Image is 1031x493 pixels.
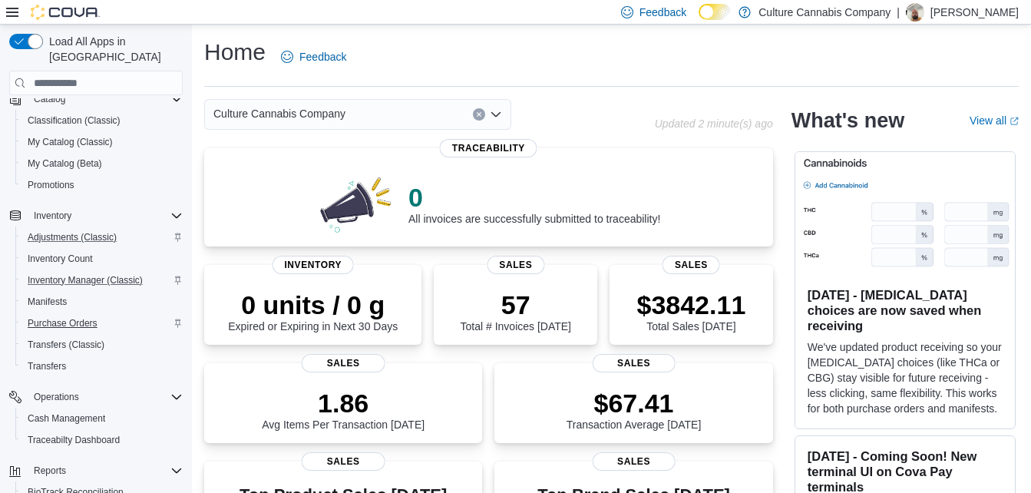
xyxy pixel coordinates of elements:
span: Catalog [34,93,65,105]
span: Sales [592,452,676,471]
button: Purchase Orders [15,313,189,334]
a: Adjustments (Classic) [21,228,123,246]
span: Inventory [272,256,354,274]
span: Purchase Orders [28,317,97,329]
button: Traceabilty Dashboard [15,429,189,451]
button: Catalog [3,88,189,110]
span: My Catalog (Beta) [21,154,183,173]
span: Traceability [440,139,537,157]
div: Total # Invoices [DATE] [461,290,571,333]
a: Transfers (Classic) [21,336,111,354]
a: Inventory Count [21,250,99,268]
span: Operations [28,388,183,406]
button: Clear input [473,108,485,121]
p: $3842.11 [636,290,745,320]
button: Catalog [28,90,71,108]
p: Updated 2 minute(s) ago [655,117,773,130]
a: Promotions [21,176,81,194]
p: | [897,3,900,22]
span: Inventory Count [21,250,183,268]
span: Traceabilty Dashboard [21,431,183,449]
a: My Catalog (Classic) [21,133,119,151]
button: Classification (Classic) [15,110,189,131]
a: Purchase Orders [21,314,104,333]
p: We've updated product receiving so your [MEDICAL_DATA] choices (like THCa or CBG) stay visible fo... [808,339,1003,416]
span: Transfers (Classic) [28,339,104,351]
h3: [DATE] - [MEDICAL_DATA] choices are now saved when receiving [808,287,1003,333]
button: Reports [3,460,189,481]
button: Inventory Count [15,248,189,270]
span: Adjustments (Classic) [28,231,117,243]
a: Inventory Manager (Classic) [21,271,149,290]
span: Feedback [299,49,346,65]
button: Inventory Manager (Classic) [15,270,189,291]
span: Transfers [28,360,66,372]
div: Transaction Average [DATE] [567,388,702,431]
span: Inventory Count [28,253,93,265]
button: Promotions [15,174,189,196]
button: My Catalog (Classic) [15,131,189,153]
button: Operations [3,386,189,408]
span: Manifests [28,296,67,308]
span: Cash Management [28,412,105,425]
span: Reports [34,465,66,477]
span: Adjustments (Classic) [21,228,183,246]
a: Classification (Classic) [21,111,127,130]
button: Reports [28,462,72,480]
span: Transfers (Classic) [21,336,183,354]
button: Cash Management [15,408,189,429]
span: My Catalog (Classic) [21,133,183,151]
span: Promotions [28,179,74,191]
span: Transfers [21,357,183,376]
button: Inventory [3,205,189,227]
a: Cash Management [21,409,111,428]
span: Promotions [21,176,183,194]
span: Feedback [639,5,686,20]
a: Traceabilty Dashboard [21,431,126,449]
span: Catalog [28,90,183,108]
span: My Catalog (Classic) [28,136,113,148]
button: Inventory [28,207,78,225]
input: Dark Mode [699,4,731,20]
button: Open list of options [490,108,502,121]
span: Inventory [28,207,183,225]
a: Transfers [21,357,72,376]
p: 0 units / 0 g [228,290,398,320]
div: Expired or Expiring in Next 30 Days [228,290,398,333]
span: Classification (Classic) [28,114,121,127]
span: Manifests [21,293,183,311]
p: [PERSON_NAME] [930,3,1019,22]
a: Feedback [275,41,352,72]
h2: What's new [791,108,904,133]
span: Sales [663,256,720,274]
div: Avg Items Per Transaction [DATE] [262,388,425,431]
span: Sales [487,256,544,274]
span: Cash Management [21,409,183,428]
img: Cova [31,5,100,20]
span: Traceabilty Dashboard [28,434,120,446]
p: 0 [408,182,660,213]
button: Adjustments (Classic) [15,227,189,248]
div: Total Sales [DATE] [636,290,745,333]
span: Inventory Manager (Classic) [28,274,143,286]
span: My Catalog (Beta) [28,157,102,170]
span: Operations [34,391,79,403]
p: 57 [461,290,571,320]
span: Purchase Orders [21,314,183,333]
p: 1.86 [262,388,425,419]
span: Inventory [34,210,71,222]
a: My Catalog (Beta) [21,154,108,173]
span: Sales [592,354,676,372]
button: Transfers [15,356,189,377]
span: Culture Cannabis Company [213,104,345,123]
img: 0 [316,173,396,234]
span: Load All Apps in [GEOGRAPHIC_DATA] [43,34,183,65]
span: Inventory Manager (Classic) [21,271,183,290]
span: Sales [302,354,385,372]
p: $67.41 [567,388,702,419]
a: View allExternal link [970,114,1019,127]
button: Manifests [15,291,189,313]
button: Operations [28,388,85,406]
p: Culture Cannabis Company [758,3,891,22]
